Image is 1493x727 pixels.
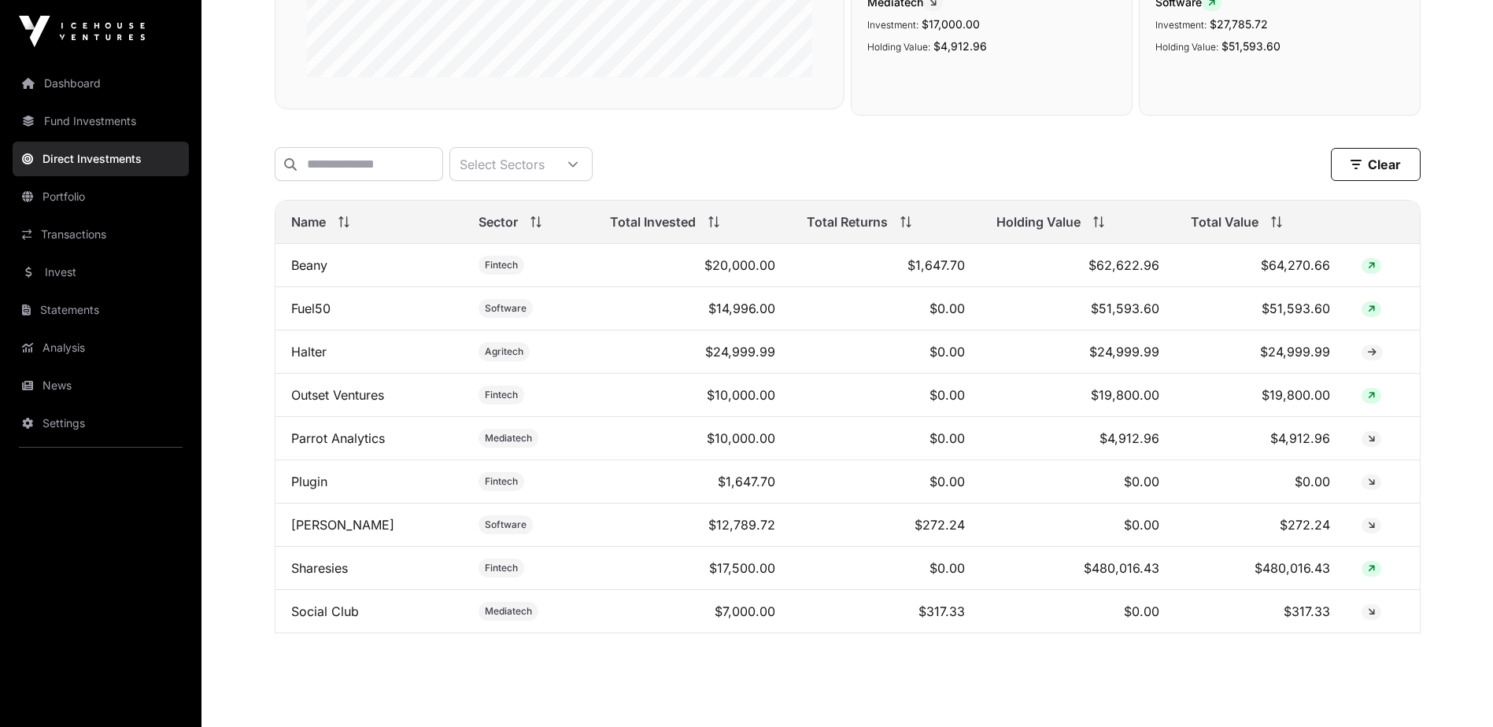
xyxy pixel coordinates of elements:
a: Portfolio [13,179,189,214]
a: Statements [13,293,189,327]
span: Software [485,302,527,315]
td: $317.33 [791,590,981,633]
td: $51,593.60 [1175,287,1346,330]
span: Investment: [867,19,918,31]
td: $19,800.00 [1175,374,1346,417]
a: Sharesies [291,560,348,576]
td: $1,647.70 [594,460,791,504]
a: Analysis [13,330,189,365]
td: $0.00 [1175,460,1346,504]
a: Beany [291,257,327,273]
span: Fintech [485,259,518,271]
span: $27,785.72 [1210,17,1268,31]
td: $10,000.00 [594,374,791,417]
a: Halter [291,344,327,360]
span: Holding Value: [1155,41,1218,53]
span: Total Value [1191,212,1258,231]
td: $0.00 [981,460,1175,504]
td: $14,996.00 [594,287,791,330]
td: $24,999.99 [594,330,791,374]
div: Select Sectors [450,148,554,180]
td: $10,000.00 [594,417,791,460]
td: $64,270.66 [1175,244,1346,287]
td: $19,800.00 [981,374,1175,417]
span: Software [485,518,527,531]
td: $1,647.70 [791,244,981,287]
td: $0.00 [791,330,981,374]
span: $4,912.96 [933,39,987,53]
span: Fintech [485,562,518,574]
td: $4,912.96 [1175,417,1346,460]
td: $480,016.43 [1175,547,1346,590]
a: News [13,368,189,403]
td: $7,000.00 [594,590,791,633]
span: Total Returns [807,212,888,231]
td: $17,500.00 [594,547,791,590]
span: $17,000.00 [922,17,980,31]
a: [PERSON_NAME] [291,517,394,533]
span: Mediatech [485,432,532,445]
a: Settings [13,406,189,441]
td: $272.24 [1175,504,1346,547]
span: Fintech [485,475,518,488]
td: $0.00 [791,374,981,417]
td: $272.24 [791,504,981,547]
span: Sector [479,212,518,231]
td: $0.00 [791,460,981,504]
a: Invest [13,255,189,290]
a: Transactions [13,217,189,252]
td: $24,999.99 [981,330,1175,374]
span: $51,593.60 [1221,39,1281,53]
td: $51,593.60 [981,287,1175,330]
span: Holding Value [996,212,1081,231]
a: Fund Investments [13,104,189,138]
td: $24,999.99 [1175,330,1346,374]
span: Total Invested [610,212,696,231]
img: Icehouse Ventures Logo [19,16,145,47]
td: $20,000.00 [594,244,791,287]
a: Plugin [291,474,327,489]
span: Mediatech [485,605,532,618]
a: Fuel50 [291,301,331,316]
td: $0.00 [981,590,1175,633]
a: Direct Investments [13,142,189,176]
button: Clear [1331,148,1421,181]
td: $0.00 [791,547,981,590]
a: Social Club [291,603,359,619]
iframe: Chat Widget [1414,651,1493,727]
span: Investment: [1155,19,1207,31]
td: $4,912.96 [981,417,1175,460]
td: $0.00 [791,287,981,330]
span: Fintech [485,389,518,401]
a: Outset Ventures [291,387,384,403]
td: $0.00 [981,504,1175,547]
a: Parrot Analytics [291,430,385,446]
span: Holding Value: [867,41,930,53]
td: $317.33 [1175,590,1346,633]
td: $12,789.72 [594,504,791,547]
td: $0.00 [791,417,981,460]
td: $480,016.43 [981,547,1175,590]
span: Name [291,212,326,231]
span: Agritech [485,345,523,358]
td: $62,622.96 [981,244,1175,287]
a: Dashboard [13,66,189,101]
